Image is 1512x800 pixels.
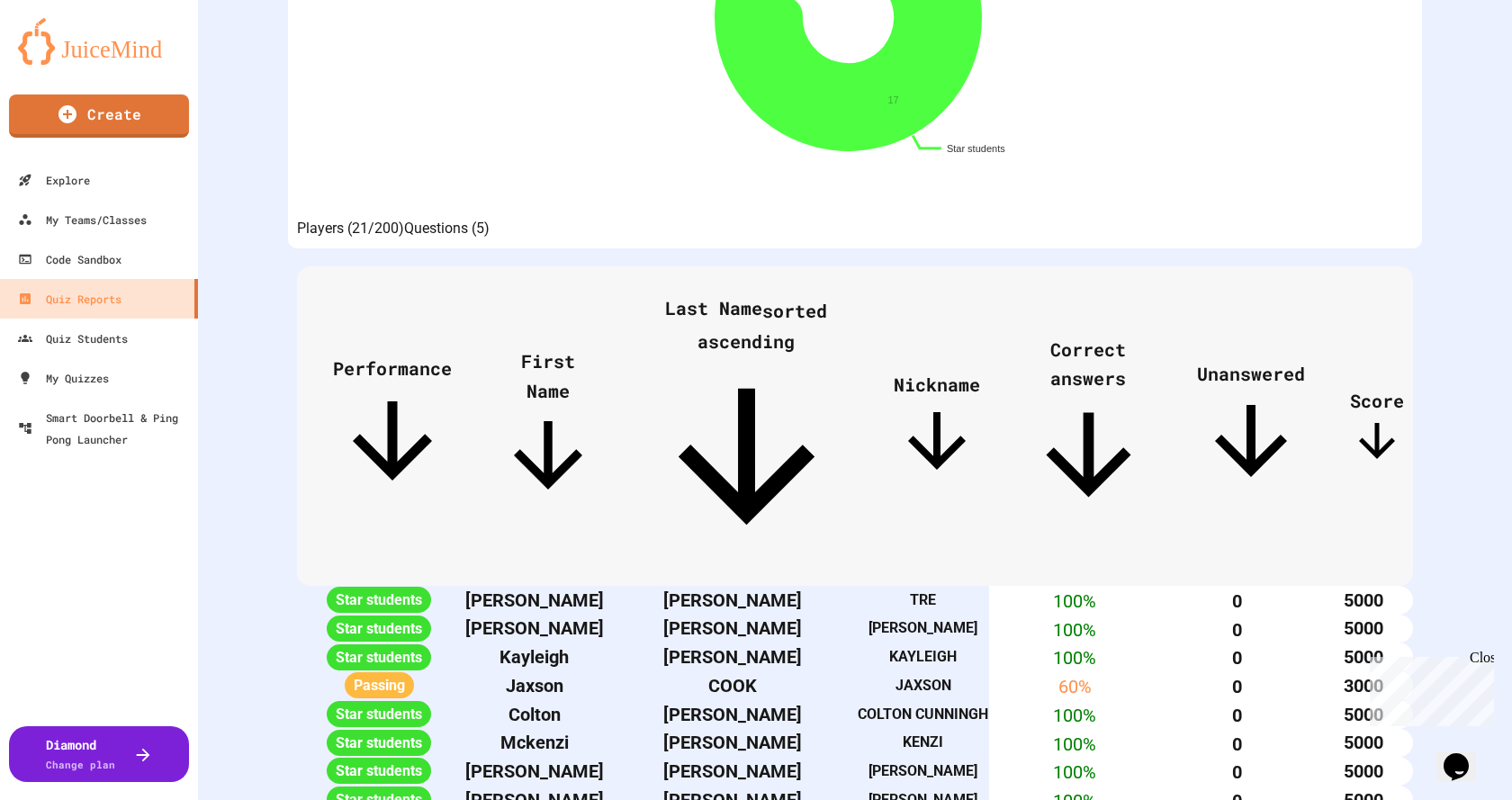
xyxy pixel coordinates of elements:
span: Unanswered [1197,362,1305,495]
span: [PERSON_NAME] [663,732,802,753]
span: [PERSON_NAME] [663,646,802,668]
button: DiamondChange plan [9,726,189,782]
th: JAXSON [858,671,989,700]
span: Score [1350,389,1404,468]
div: Quiz Students [18,328,128,349]
div: Chat with us now!Close [7,7,124,114]
th: 5000 [1314,615,1413,643]
span: [PERSON_NAME] [465,589,604,611]
span: Correct answers [1025,337,1152,519]
div: My Teams/Classes [18,209,147,230]
span: Jaxson [506,675,563,697]
button: Players (21/200) [297,218,404,239]
button: Questions (5) [404,218,490,239]
div: My Quizzes [18,367,109,389]
th: 5000 [1314,700,1413,729]
span: [PERSON_NAME] [465,617,604,639]
th: KAYLEIGH [858,643,989,671]
span: sorted ascending [697,299,827,353]
span: Star students [327,701,431,727]
span: 0 [1232,733,1242,754]
div: Smart Doorbell & Ping Pong Launcher [18,407,191,450]
img: logo-orange.svg [18,18,180,65]
th: TRE [858,586,989,615]
span: Star students [327,616,431,642]
th: COLTON CUNNINGH [858,700,989,729]
span: Change plan [46,758,115,771]
a: Create [9,94,189,138]
span: First Name [497,349,599,506]
text: Star students [947,142,1005,153]
span: 60 % [1058,676,1092,697]
span: 100 % [1053,705,1096,726]
span: [PERSON_NAME] [663,617,802,639]
span: Performance [333,356,452,500]
span: 100 % [1053,733,1096,754]
span: Star students [327,758,431,784]
div: Quiz Reports [18,288,121,310]
span: 0 [1232,618,1242,640]
div: basic tabs example [297,218,490,239]
span: Star students [327,587,431,613]
span: 0 [1232,676,1242,697]
span: Passing [345,672,414,698]
span: Star students [327,730,431,756]
span: 100 % [1053,761,1096,783]
span: [PERSON_NAME] [465,760,604,782]
span: Star students [327,644,431,670]
span: 0 [1232,761,1242,783]
div: Explore [18,169,90,191]
span: 0 [1232,590,1242,612]
div: Diamond [46,735,115,773]
th: KENZI [858,729,989,758]
span: 100 % [1053,618,1096,640]
th: [PERSON_NAME] [858,757,989,786]
th: 5000 [1314,643,1413,671]
th: 3000 [1314,671,1413,700]
th: [PERSON_NAME] [858,615,989,643]
span: Kayleigh [499,646,569,668]
span: Nickname [894,373,980,484]
th: 5000 [1314,757,1413,786]
span: Colton [508,704,561,725]
th: 5000 [1314,586,1413,615]
span: [PERSON_NAME] [663,704,802,725]
span: 0 [1232,647,1242,669]
span: COOK [708,675,757,697]
iframe: chat widget [1436,728,1494,782]
span: [PERSON_NAME] [663,589,802,611]
span: Last Namesorted ascending [644,296,849,559]
div: Code Sandbox [18,248,121,270]
span: [PERSON_NAME] [663,760,802,782]
span: 100 % [1053,647,1096,669]
span: 100 % [1053,590,1096,612]
iframe: chat widget [1363,650,1494,726]
span: 0 [1232,705,1242,726]
th: 5000 [1314,729,1413,758]
span: Mckenzi [500,732,569,753]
